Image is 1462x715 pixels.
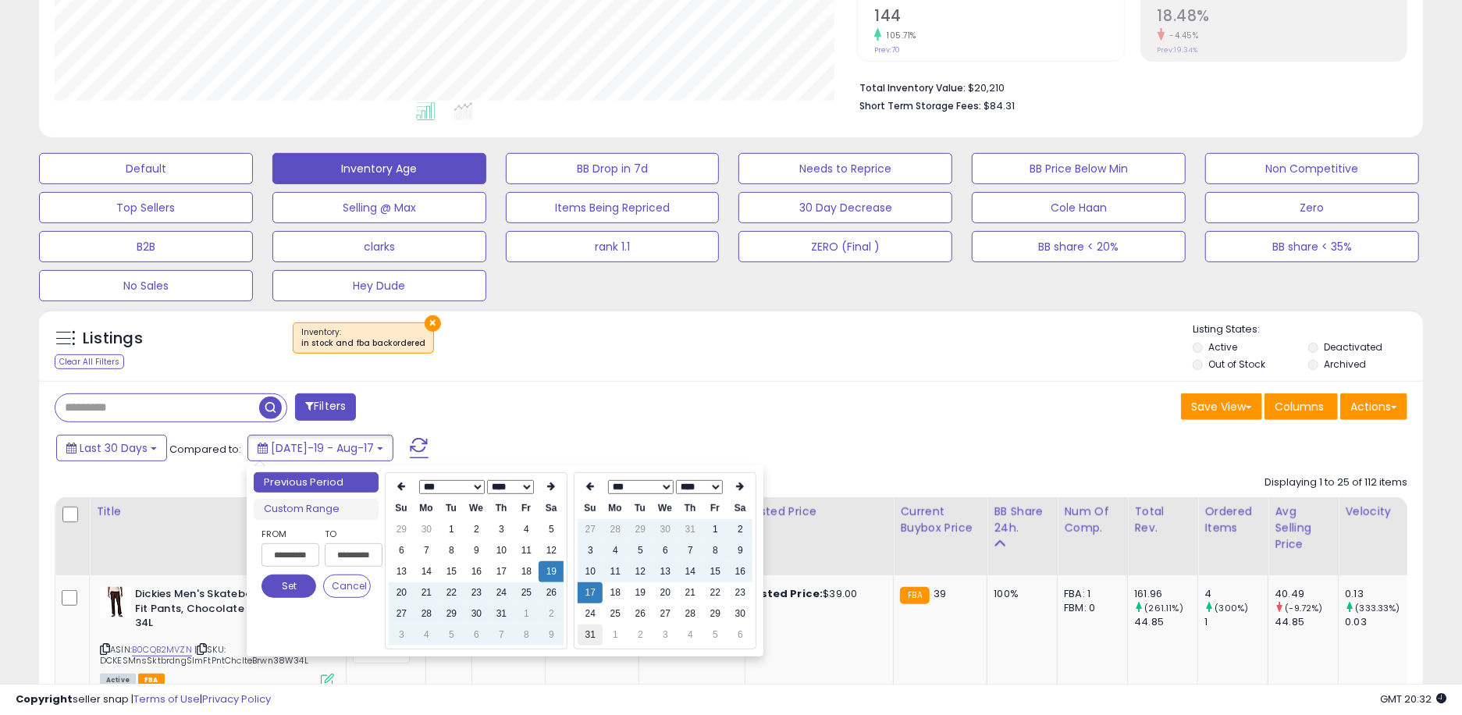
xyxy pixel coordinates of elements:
td: 13 [653,561,678,582]
td: 10 [489,540,514,561]
p: Listing States: [1193,322,1423,337]
a: Terms of Use [133,692,200,706]
th: Sa [539,498,564,519]
td: 9 [539,624,564,646]
td: 23 [727,582,752,603]
div: Total Rev. [1134,503,1191,536]
div: $39.00 [752,587,881,601]
td: 15 [703,561,727,582]
button: Default [39,153,253,184]
td: 19 [539,561,564,582]
button: Items Being Repriced [506,192,720,223]
td: 5 [628,540,653,561]
th: Fr [703,498,727,519]
b: Dickies Men's Skateboarding Slim Fit Pants, Chocolate Brown, 38W x 34L [135,587,325,635]
td: 23 [464,582,489,603]
button: Set [261,574,316,598]
div: 44.85 [1275,615,1338,629]
span: Last 30 Days [80,440,148,456]
th: Mo [414,498,439,519]
th: Su [578,498,603,519]
button: Hey Dude [272,270,486,301]
td: 21 [678,582,703,603]
div: 1 [1204,615,1268,629]
td: 31 [578,624,603,646]
button: Cole Haan [972,192,1186,223]
button: Last 30 Days [56,435,167,461]
button: BB share < 35% [1205,231,1419,262]
th: We [464,498,489,519]
td: 7 [678,540,703,561]
td: 1 [603,624,628,646]
div: 161.96 [1134,587,1197,601]
b: Listed Price: [752,586,823,601]
td: 30 [727,603,752,624]
td: 31 [489,603,514,624]
small: 105.71% [881,30,916,41]
small: Prev: 70 [874,45,900,55]
td: 25 [603,603,628,624]
div: FBM: 0 [1064,601,1115,615]
td: 3 [489,519,514,540]
button: × [425,315,441,332]
small: Prev: 19.34% [1158,45,1198,55]
li: $20,210 [859,77,1396,96]
button: BB Drop in 7d [506,153,720,184]
th: We [653,498,678,519]
button: No Sales [39,270,253,301]
td: 18 [514,561,539,582]
td: 29 [439,603,464,624]
td: 30 [464,603,489,624]
button: BB share < 20% [972,231,1186,262]
button: [DATE]-19 - Aug-17 [247,435,393,461]
label: Archived [1324,357,1366,371]
td: 8 [439,540,464,561]
td: 5 [703,624,727,646]
h2: 144 [874,7,1123,28]
button: Top Sellers [39,192,253,223]
td: 6 [464,624,489,646]
button: ZERO (Final ) [738,231,952,262]
td: 1 [439,519,464,540]
div: 0.03 [1345,615,1408,629]
div: Current Buybox Price [900,503,980,536]
div: 44.85 [1134,615,1197,629]
button: Zero [1205,192,1419,223]
td: 27 [578,519,603,540]
td: 17 [578,582,603,603]
td: 13 [389,561,414,582]
th: Tu [439,498,464,519]
td: 29 [628,519,653,540]
div: Listed Price [752,503,887,520]
label: To [325,526,371,542]
div: 40.49 [1275,587,1338,601]
td: 20 [653,582,678,603]
td: 4 [414,624,439,646]
div: seller snap | | [16,692,271,707]
td: 7 [489,624,514,646]
td: 16 [727,561,752,582]
td: 3 [653,624,678,646]
button: 30 Day Decrease [738,192,952,223]
div: in stock and fba backordered [301,338,425,349]
button: Cancel [323,574,372,598]
b: Total Inventory Value: [859,81,966,94]
div: Clear All Filters [55,354,124,369]
td: 6 [389,540,414,561]
label: From [261,526,316,542]
span: | SKU: DCKESMnsSktbrdngSlmFtPntChclteBrwn38W34L [100,643,308,667]
small: (300%) [1215,602,1249,614]
th: Sa [727,498,752,519]
td: 7 [414,540,439,561]
b: Short Term Storage Fees: [859,99,981,112]
td: 8 [514,624,539,646]
div: Velocity [1345,503,1402,520]
button: Actions [1340,393,1407,420]
td: 1 [703,519,727,540]
h2: 18.48% [1158,7,1407,28]
th: Th [489,498,514,519]
small: (333.33%) [1356,602,1400,614]
button: clarks [272,231,486,262]
td: 28 [603,519,628,540]
span: 2025-09-17 20:32 GMT [1380,692,1446,706]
